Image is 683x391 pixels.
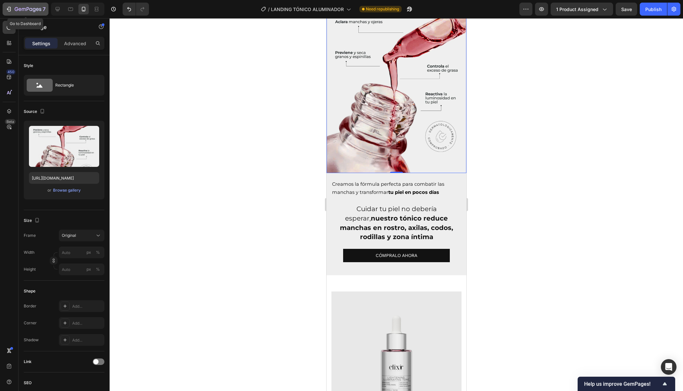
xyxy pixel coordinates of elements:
p: Settings [32,40,50,47]
button: Save [616,3,637,16]
div: Add... [72,303,103,309]
span: / [268,6,270,13]
div: px [87,249,91,255]
div: Add... [72,320,103,326]
label: Width [24,249,34,255]
button: % [85,265,93,273]
input: px% [59,263,104,275]
div: Source [24,107,46,116]
label: Frame [24,233,36,238]
span: Need republishing [366,6,399,12]
div: Border [24,303,36,309]
iframe: Design area [327,18,466,391]
div: Open Intercom Messenger [661,359,676,375]
span: 1 product assigned [556,6,598,13]
p: 7 [43,5,46,13]
button: 1 product assigned [551,3,613,16]
div: % [96,249,100,255]
div: Style [24,63,33,69]
div: Beta [5,119,16,124]
div: px [87,266,91,272]
input: https://example.com/image.jpg [29,172,99,184]
div: Link [24,359,32,365]
div: Shadow [24,337,39,343]
button: px [94,265,102,273]
div: Corner [24,320,37,326]
button: Browse gallery [53,187,81,194]
label: Height [24,266,36,272]
div: Undo/Redo [123,3,149,16]
div: Publish [645,6,662,13]
div: 450 [6,69,16,74]
span: or [47,186,51,194]
button: Publish [640,3,667,16]
input: px% [59,247,104,258]
p: Advanced [64,40,86,47]
button: Original [59,230,104,241]
div: Rectangle [55,78,95,93]
button: 7 [3,3,48,16]
div: % [96,266,100,272]
div: Add... [72,337,103,343]
div: SEO [24,380,32,386]
button: % [85,249,93,256]
span: Save [621,7,632,12]
span: Help us improve GemPages! [584,381,661,387]
button: px [94,249,102,256]
span: LANDING TÓNICO ALUMINADOR [271,6,344,13]
img: preview-image [29,126,99,167]
div: Size [24,216,41,225]
button: Show survey - Help us improve GemPages! [584,380,669,388]
span: Original [62,233,76,238]
p: Image [32,23,87,31]
div: Shape [24,288,35,294]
